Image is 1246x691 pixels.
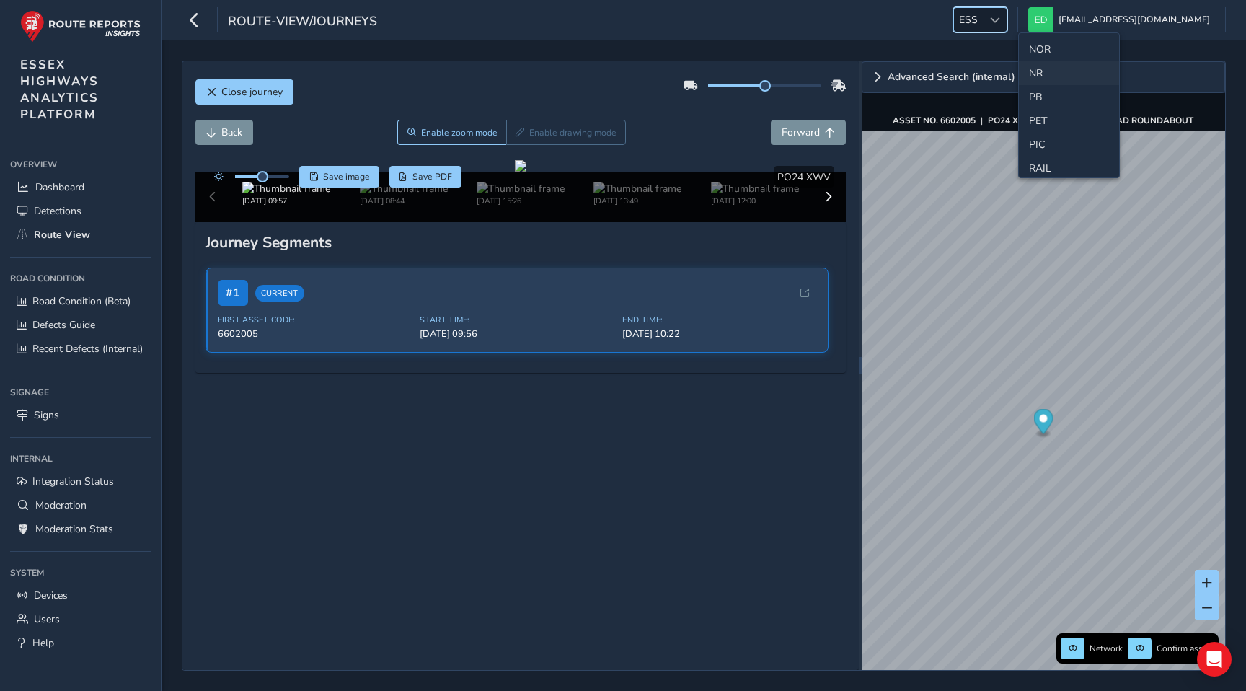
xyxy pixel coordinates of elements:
[34,408,59,422] span: Signs
[421,127,498,138] span: Enable zoom mode
[218,314,412,325] span: First Asset Code:
[323,171,370,182] span: Save image
[206,232,836,252] div: Journey Segments
[1019,38,1119,61] li: NOR
[34,612,60,626] span: Users
[34,228,90,242] span: Route View
[862,61,1225,93] a: Expand
[10,493,151,517] a: Moderation
[397,120,506,145] button: Zoom
[32,318,95,332] span: Defects Guide
[10,584,151,607] a: Devices
[893,115,1193,126] div: | |
[360,182,448,195] img: Thumbnail frame
[420,314,614,325] span: Start Time:
[35,522,113,536] span: Moderation Stats
[1019,61,1119,85] li: NR
[195,120,253,145] button: Back
[34,589,68,602] span: Devices
[477,195,565,206] div: [DATE] 15:26
[1059,7,1210,32] span: [EMAIL_ADDRESS][DOMAIN_NAME]
[1028,7,1215,32] button: [EMAIL_ADDRESS][DOMAIN_NAME]
[228,12,377,32] span: route-view/journeys
[299,166,379,188] button: Save
[195,79,293,105] button: Close journey
[242,195,330,206] div: [DATE] 09:57
[32,342,143,356] span: Recent Defects (Internal)
[10,337,151,361] a: Recent Defects (Internal)
[10,631,151,655] a: Help
[10,403,151,427] a: Signs
[622,314,816,325] span: End Time:
[10,199,151,223] a: Detections
[10,470,151,493] a: Integration Status
[888,72,1015,82] span: Advanced Search (internal)
[218,280,248,306] span: # 1
[32,636,54,650] span: Help
[622,327,816,340] span: [DATE] 10:22
[1090,643,1123,654] span: Network
[360,195,448,206] div: [DATE] 08:44
[32,294,131,308] span: Road Condition (Beta)
[777,170,831,184] span: PO24 XWV
[10,448,151,470] div: Internal
[10,268,151,289] div: Road Condition
[477,182,565,195] img: Thumbnail frame
[1019,85,1119,109] li: PB
[1046,115,1193,126] strong: COLCHESTER ROAD ROUNDABOUT
[420,327,614,340] span: [DATE] 09:56
[954,8,983,32] span: ESS
[218,327,412,340] span: 6602005
[593,182,681,195] img: Thumbnail frame
[1157,643,1214,654] span: Confirm assets
[10,223,151,247] a: Route View
[20,10,141,43] img: rr logo
[389,166,462,188] button: PDF
[412,171,452,182] span: Save PDF
[1028,7,1053,32] img: diamond-layout
[255,285,304,302] span: Current
[1033,409,1053,439] div: Map marker
[711,182,799,195] img: Thumbnail frame
[782,126,820,139] span: Forward
[10,289,151,313] a: Road Condition (Beta)
[1019,109,1119,133] li: PET
[593,195,681,206] div: [DATE] 13:49
[10,313,151,337] a: Defects Guide
[1197,642,1232,677] div: Open Intercom Messenger
[34,204,81,218] span: Detections
[221,126,242,139] span: Back
[10,562,151,584] div: System
[10,382,151,403] div: Signage
[221,85,283,99] span: Close journey
[1019,157,1119,180] li: RAIL
[35,180,84,194] span: Dashboard
[10,175,151,199] a: Dashboard
[35,498,87,512] span: Moderation
[711,195,799,206] div: [DATE] 12:00
[20,56,99,123] span: ESSEX HIGHWAYS ANALYTICS PLATFORM
[10,607,151,631] a: Users
[893,115,976,126] strong: ASSET NO. 6602005
[32,475,114,488] span: Integration Status
[242,182,330,195] img: Thumbnail frame
[771,120,846,145] button: Forward
[10,517,151,541] a: Moderation Stats
[10,154,151,175] div: Overview
[988,115,1033,126] strong: PO24 XWV
[1019,133,1119,157] li: PIC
